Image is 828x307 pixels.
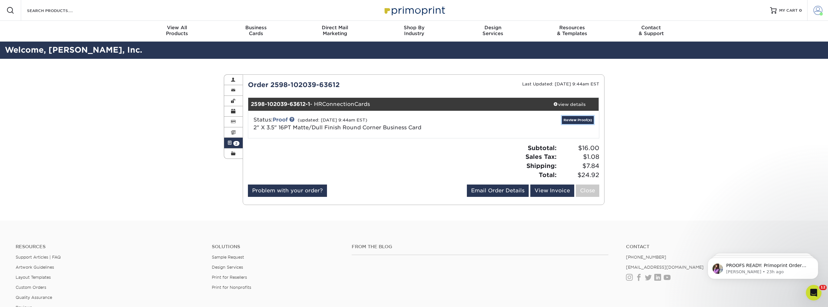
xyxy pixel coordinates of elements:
[138,21,217,42] a: View AllProducts
[540,98,599,111] a: view details
[562,116,594,124] a: Review Proof(s)
[233,141,239,146] span: 2
[16,244,202,249] h4: Resources
[212,285,251,290] a: Print for Nonprofits
[454,25,533,31] span: Design
[819,285,827,290] span: 12
[374,25,454,36] div: Industry
[216,25,295,36] div: Cards
[779,8,798,13] span: MY CART
[526,162,557,169] strong: Shipping:
[559,161,599,171] span: $7.84
[533,21,612,42] a: Resources& Templates
[253,124,421,131] a: 2" X 3.5" 16PT Matte/Dull Finish Round Corner Business Card
[559,152,599,161] span: $1.08
[626,255,666,260] a: [PHONE_NUMBER]
[612,21,691,42] a: Contact& Support
[559,171,599,180] span: $24.92
[382,3,447,17] img: Primoprint
[138,25,217,31] span: View All
[528,144,557,151] strong: Subtotal:
[26,6,90,14] input: SEARCH PRODUCTS.....
[248,185,327,197] a: Problem with your order?
[533,25,612,31] span: Resources
[533,25,612,36] div: & Templates
[243,80,424,90] div: Order 2598-102039-63612
[612,25,691,36] div: & Support
[525,153,557,160] strong: Sales Tax:
[576,185,599,197] a: Close
[522,82,599,86] small: Last Updated: [DATE] 9:44am EST
[216,21,295,42] a: BusinessCards
[273,117,288,123] a: Proof
[248,98,540,111] div: - HRConnectionCards
[212,255,244,260] a: Sample Request
[212,265,243,270] a: Design Services
[251,101,310,107] strong: 2598-102039-63612-1
[295,21,374,42] a: Direct MailMarketing
[295,25,374,31] span: Direct Mail
[467,185,529,197] a: Email Order Details
[530,185,574,197] a: View Invoice
[626,244,812,249] a: Contact
[224,138,243,148] a: 2
[249,116,482,132] div: Status:
[698,244,828,289] iframe: Intercom notifications message
[16,275,51,280] a: Layout Templates
[806,285,821,301] iframe: Intercom live chat
[559,144,599,153] span: $16.00
[212,244,342,249] h4: Solutions
[295,25,374,36] div: Marketing
[298,118,367,122] small: (updated: [DATE] 9:44am EST)
[352,244,609,249] h4: From the Blog
[374,21,454,42] a: Shop ByIndustry
[539,171,557,178] strong: Total:
[454,21,533,42] a: DesignServices
[374,25,454,31] span: Shop By
[454,25,533,36] div: Services
[216,25,295,31] span: Business
[16,255,61,260] a: Support Articles | FAQ
[212,275,247,280] a: Print for Resellers
[799,8,802,13] span: 0
[540,101,599,108] div: view details
[16,265,54,270] a: Artwork Guidelines
[612,25,691,31] span: Contact
[138,25,217,36] div: Products
[626,265,704,270] a: [EMAIL_ADDRESS][DOMAIN_NAME]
